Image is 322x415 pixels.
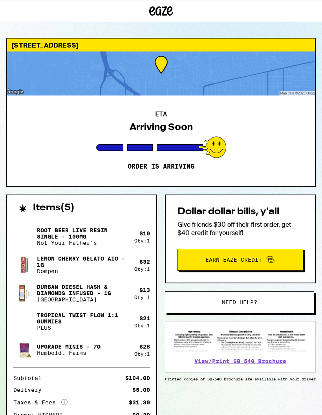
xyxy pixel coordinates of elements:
p: Give friends $30 off their first order, get $40 credit for yourself! [177,220,303,237]
div: Qty: 1 [134,351,150,356]
div: $5.00 [132,387,150,393]
p: Tropical Twist FLOW 1:1 Gummies [37,312,128,325]
div: $ 10 [139,230,150,237]
div: $ 21 [139,315,150,321]
div: Subtotal [13,375,47,381]
p: Humboldt Farms [37,350,101,356]
img: Upgrade Minis - 7g [13,339,35,361]
div: Qty: 1 [134,238,150,243]
img: Lemon Cherry Gelato AIO - 1g [13,254,35,276]
p: [GEOGRAPHIC_DATA] [37,296,128,303]
button: Need help? [165,291,314,313]
div: Taxes & Fees [13,399,68,406]
img: SB 540 Brochure preview [173,329,307,353]
div: Qty: 1 [134,323,150,328]
img: Durban Diesel Hash & Diamonds Infused - 1g [13,282,35,304]
p: PLUS [37,325,128,331]
div: Arriving Soon [130,121,193,132]
p: Dompen [37,268,128,274]
div: Delivery [13,387,47,393]
p: Lemon Cherry Gelato AIO - 1g [37,255,128,268]
img: Root Beer Live Resin Single - 100mg [13,226,35,248]
p: Printed copies of SB-540 brochure are available with your driver [165,376,316,381]
a: View/Print SB 540 Brochure [194,358,286,364]
div: Qty: 1 [134,266,150,272]
div: $104.00 [125,375,150,381]
p: Order is arriving [128,163,194,171]
button: Earn Eaze Credit [177,249,303,271]
div: [STREET_ADDRESS] [7,39,315,51]
div: $ 13 [139,287,150,293]
p: Durban Diesel Hash & Diamonds Infused - 1g [37,284,128,296]
p: Upgrade Minis - 7g [37,343,101,350]
p: Root Beer Live Resin Single - 100mg [37,227,128,240]
img: Tropical Twist FLOW 1:1 Gummies [13,310,35,332]
p: Not Your Father's [37,240,128,246]
div: $31.30 [129,400,150,405]
div: $ 32 [139,259,150,265]
h2: ETA [155,111,167,118]
span: Need help? [222,299,257,305]
h2: Items ( 5 ) [33,203,75,213]
div: $ 28 [139,343,150,350]
span: Earn Eaze Credit [205,257,262,263]
h2: Dollar dollar bills, y'all [177,207,303,217]
div: Qty: 1 [134,295,150,300]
